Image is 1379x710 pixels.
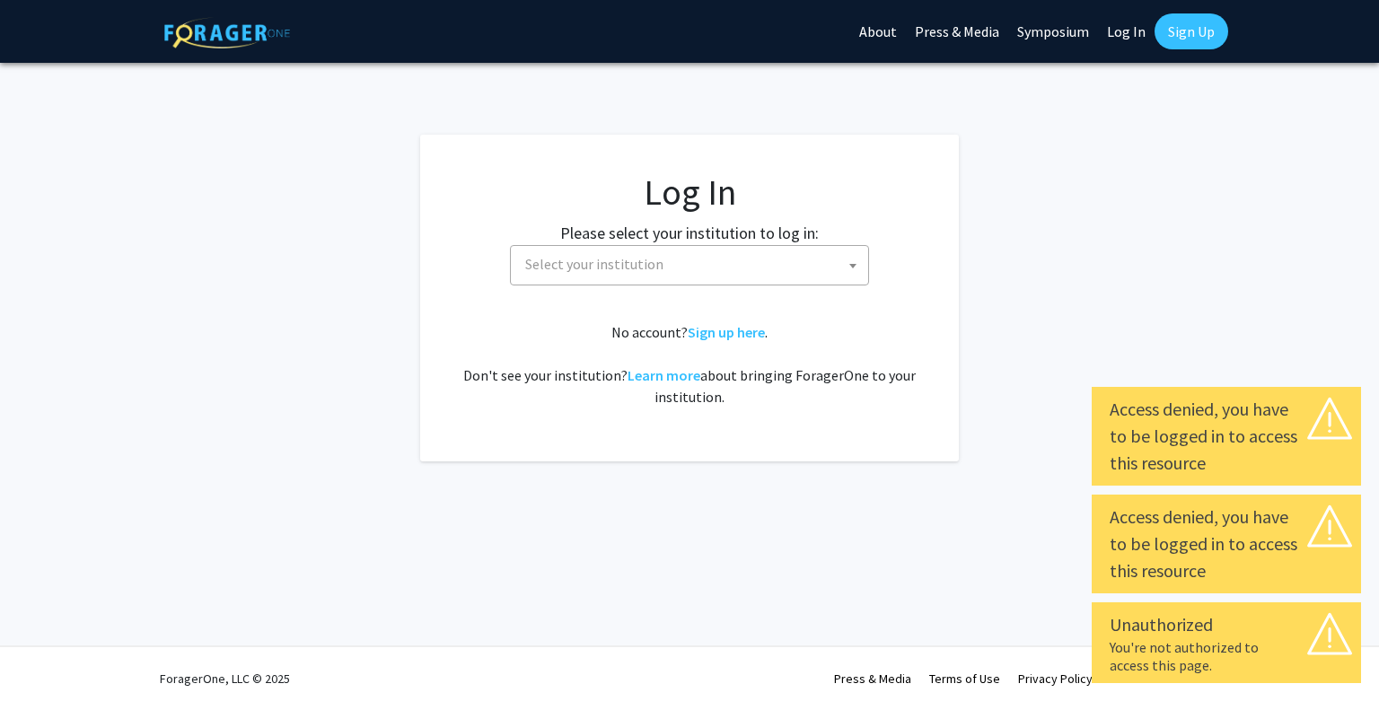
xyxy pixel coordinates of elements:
a: Learn more about bringing ForagerOne to your institution [628,366,700,384]
a: Sign up here [688,323,765,341]
span: Select your institution [525,255,663,273]
a: Terms of Use [929,671,1000,687]
div: Access denied, you have to be logged in to access this resource [1110,504,1343,584]
a: Privacy Policy [1018,671,1093,687]
label: Please select your institution to log in: [560,221,819,245]
div: No account? . Don't see your institution? about bringing ForagerOne to your institution. [456,321,923,408]
div: ForagerOne, LLC © 2025 [160,647,290,710]
h1: Log In [456,171,923,214]
span: Select your institution [518,246,868,283]
a: Sign Up [1155,13,1228,49]
img: ForagerOne Logo [164,17,290,48]
div: Unauthorized [1110,611,1343,638]
span: Select your institution [510,245,869,285]
div: Access denied, you have to be logged in to access this resource [1110,396,1343,477]
div: You're not authorized to access this page. [1110,638,1343,674]
a: Press & Media [834,671,911,687]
